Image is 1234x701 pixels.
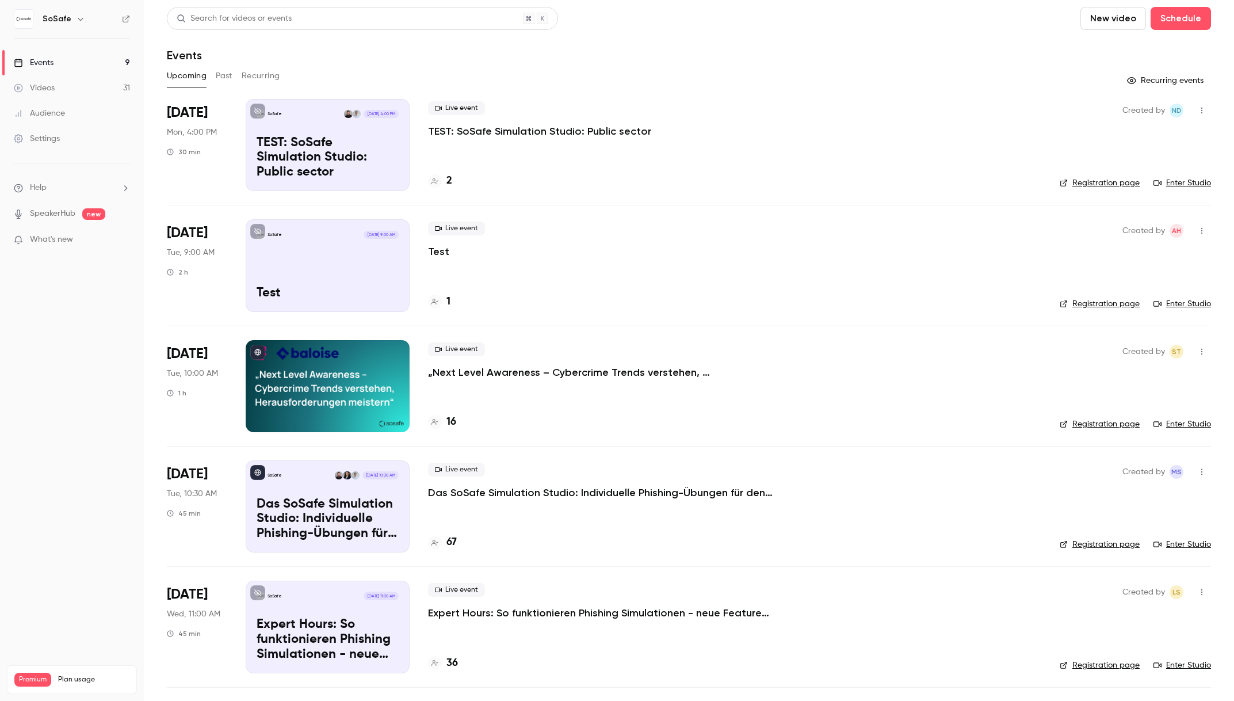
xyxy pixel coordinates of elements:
span: [DATE] 9:00 AM [364,231,398,239]
p: Das SoSafe Simulation Studio: Individuelle Phishing-Übungen für den öffentlichen Sektor [257,497,399,542]
span: AH [1172,224,1181,238]
span: Wed, 11:00 AM [167,608,220,620]
span: Luise Schulz [1170,585,1183,599]
span: LS [1172,585,1180,599]
p: SoSafe [268,232,282,238]
span: Live event [428,463,485,477]
div: Sep 9 Tue, 9:00 AM (Europe/Berlin) [167,219,227,311]
p: SoSafe [268,473,282,478]
iframe: Noticeable Trigger [116,235,130,245]
span: Live event [428,583,485,597]
button: Schedule [1151,7,1211,30]
a: Expert Hours: So funktionieren Phishing Simulationen - neue Features, Tipps & Tricks [428,606,773,620]
a: Enter Studio [1153,418,1211,430]
span: [DATE] [167,104,208,122]
span: Live event [428,101,485,115]
span: [DATE] [167,345,208,363]
span: [DATE] [167,465,208,483]
span: new [82,208,105,220]
img: Gabriel Simkin [344,110,352,118]
span: Nico Dang [1170,104,1183,117]
p: SoSafe [268,111,282,117]
span: Plan usage [58,675,129,684]
span: Live event [428,222,485,235]
div: Sep 8 Mon, 4:00 PM (Europe/Berlin) [167,99,227,191]
h6: SoSafe [43,13,71,25]
img: SoSafe [14,10,33,28]
button: Recurring events [1122,71,1211,90]
span: Live event [428,342,485,356]
div: Sep 10 Wed, 11:00 AM (Europe/Berlin) [167,581,227,673]
div: Audience [14,108,65,119]
a: Test [428,245,449,258]
a: Registration page [1060,539,1140,550]
a: Registration page [1060,298,1140,310]
h4: 67 [446,535,457,550]
span: Created by [1122,465,1165,479]
a: Expert Hours: So funktionieren Phishing Simulationen - neue Features, Tipps & TricksSoSafe[DATE] ... [246,581,410,673]
span: MS [1171,465,1182,479]
div: 45 min [167,629,201,638]
span: Created by [1122,224,1165,238]
a: Enter Studio [1153,539,1211,550]
p: TEST: SoSafe Simulation Studio: Public sector [257,136,399,180]
div: 30 min [167,147,201,157]
a: Test SoSafe[DATE] 9:00 AMTest [246,219,410,311]
h4: 16 [446,414,456,430]
img: Nico Dang [352,471,360,479]
a: Das SoSafe Simulation Studio: Individuelle Phishing-Übungen für den öffentlichen Sektor [428,486,773,500]
div: 2 h [167,268,188,277]
a: TEST: SoSafe Simulation Studio: Public sector [428,124,651,138]
h4: 2 [446,173,452,189]
a: Enter Studio [1153,177,1211,189]
a: TEST: SoSafe Simulation Studio: Public sectorSoSafeNico DangGabriel Simkin[DATE] 4:00 PMTEST: SoS... [246,99,410,191]
span: Tue, 10:00 AM [167,368,218,379]
div: Search for videos or events [177,13,292,25]
span: Help [30,182,47,194]
button: Upcoming [167,67,207,85]
a: SpeakerHub [30,208,75,220]
span: Stefanie Theil [1170,345,1183,359]
div: Videos [14,82,55,94]
a: Enter Studio [1153,660,1211,671]
button: Past [216,67,232,85]
a: 1 [428,294,450,310]
img: Arzu Döver [343,471,351,479]
h4: 36 [446,656,458,671]
p: Test [257,286,399,301]
a: Registration page [1060,418,1140,430]
a: „Next Level Awareness – Cybercrime Trends verstehen, Herausforderungen meistern“ [428,365,773,379]
a: Das SoSafe Simulation Studio: Individuelle Phishing-Übungen für den öffentlichen SektorSoSafeNico... [246,460,410,553]
li: help-dropdown-opener [14,182,130,194]
div: Settings [14,133,60,144]
div: 45 min [167,509,201,518]
span: Adriana Hanika [1170,224,1183,238]
img: Gabriel Simkin [335,471,343,479]
span: Markus Stalf [1170,465,1183,479]
span: [DATE] [167,585,208,604]
span: Mon, 4:00 PM [167,127,217,138]
button: Recurring [242,67,280,85]
span: Tue, 10:30 AM [167,488,217,500]
a: Registration page [1060,660,1140,671]
span: [DATE] 11:00 AM [364,592,398,600]
h4: 1 [446,294,450,310]
p: SoSafe [268,593,282,599]
a: 36 [428,656,458,671]
span: [DATE] 10:30 AM [362,471,398,479]
span: Created by [1122,345,1165,359]
span: ST [1172,345,1181,359]
span: Created by [1122,104,1165,117]
p: Expert Hours: So funktionieren Phishing Simulationen - neue Features, Tipps & Tricks [257,618,399,662]
a: 2 [428,173,452,189]
div: Sep 9 Tue, 10:00 AM (Europe/Berlin) [167,340,227,432]
a: 67 [428,535,457,550]
span: Created by [1122,585,1165,599]
span: Premium [14,673,51,687]
div: Events [14,57,54,68]
span: [DATE] [167,224,208,242]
